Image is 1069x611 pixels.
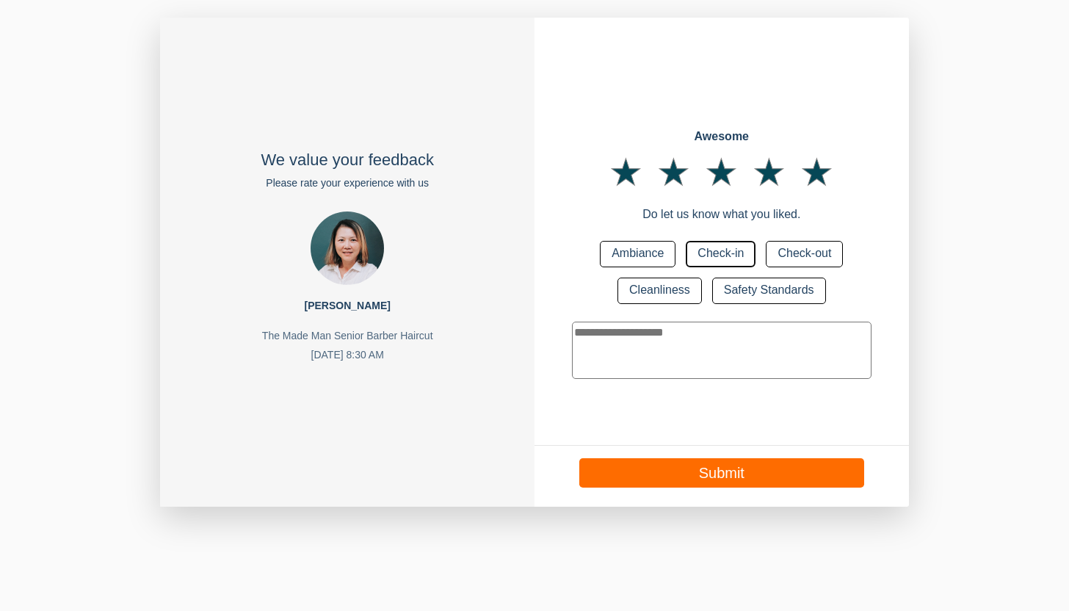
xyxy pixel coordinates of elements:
div: We value your feedback [261,145,434,175]
img: 037c940a-b040-405b-b160-c23c27a5916d.jpeg [311,211,384,285]
figcaption: [PERSON_NAME] [304,285,390,316]
button: Check-in [686,241,755,267]
button: Submit [579,458,864,488]
div: Do let us know what you liked. [534,206,909,223]
span: ★ [697,145,745,200]
span: ★ [745,145,793,200]
div: Awesome [534,128,909,145]
button: Ambiance [600,241,675,267]
span: ★ [602,145,650,200]
span: ★ [793,145,841,200]
div: The Made Man Senior Barber Haircut [250,327,445,345]
div: [DATE] 8:30 AM [250,346,445,364]
span: ★ [650,145,697,200]
button: Check-out [766,241,843,267]
div: Please rate your experience with us [261,174,434,192]
button: Cleanliness [617,278,702,304]
button: Safety Standards [712,278,826,304]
